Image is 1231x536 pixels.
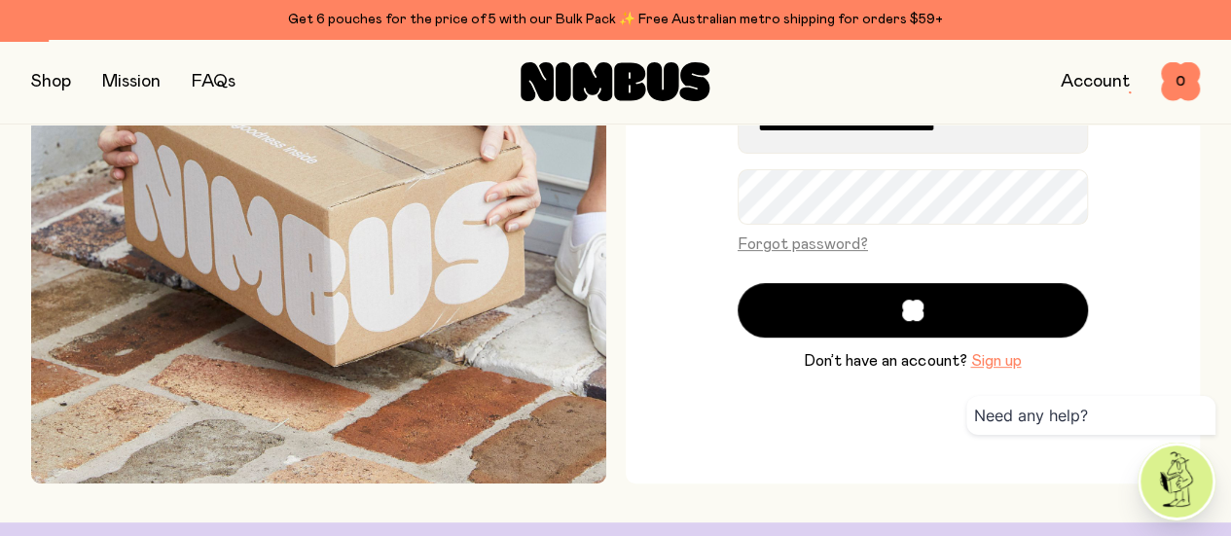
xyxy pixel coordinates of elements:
[966,396,1215,435] div: Need any help?
[102,73,161,90] a: Mission
[1061,73,1130,90] a: Account
[804,349,966,373] span: Don’t have an account?
[738,232,868,256] button: Forgot password?
[1161,62,1200,101] button: 0
[192,73,235,90] a: FAQs
[970,349,1021,373] button: Sign up
[1140,446,1213,518] img: agent
[31,8,1200,31] div: Get 6 pouches for the price of 5 with our Bulk Pack ✨ Free Australian metro shipping for orders $59+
